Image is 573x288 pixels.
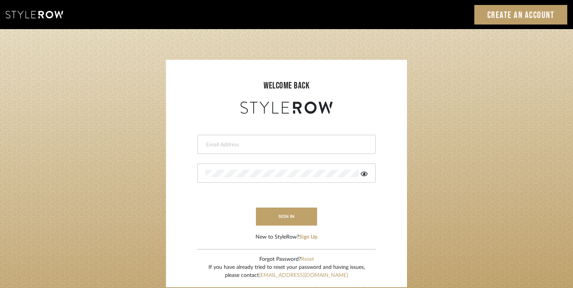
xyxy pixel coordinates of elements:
div: welcome back [174,79,399,93]
div: New to StyleRow? [256,233,317,241]
input: Email Address [205,141,366,149]
a: Create an Account [474,5,568,25]
button: sign in [256,208,317,226]
div: Forgot Password? [208,255,365,263]
button: Sign Up [299,233,317,241]
button: Reset [301,255,314,263]
div: If you have already tried to reset your password and having issues, please contact [208,263,365,280]
a: [EMAIL_ADDRESS][DOMAIN_NAME] [259,273,348,278]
